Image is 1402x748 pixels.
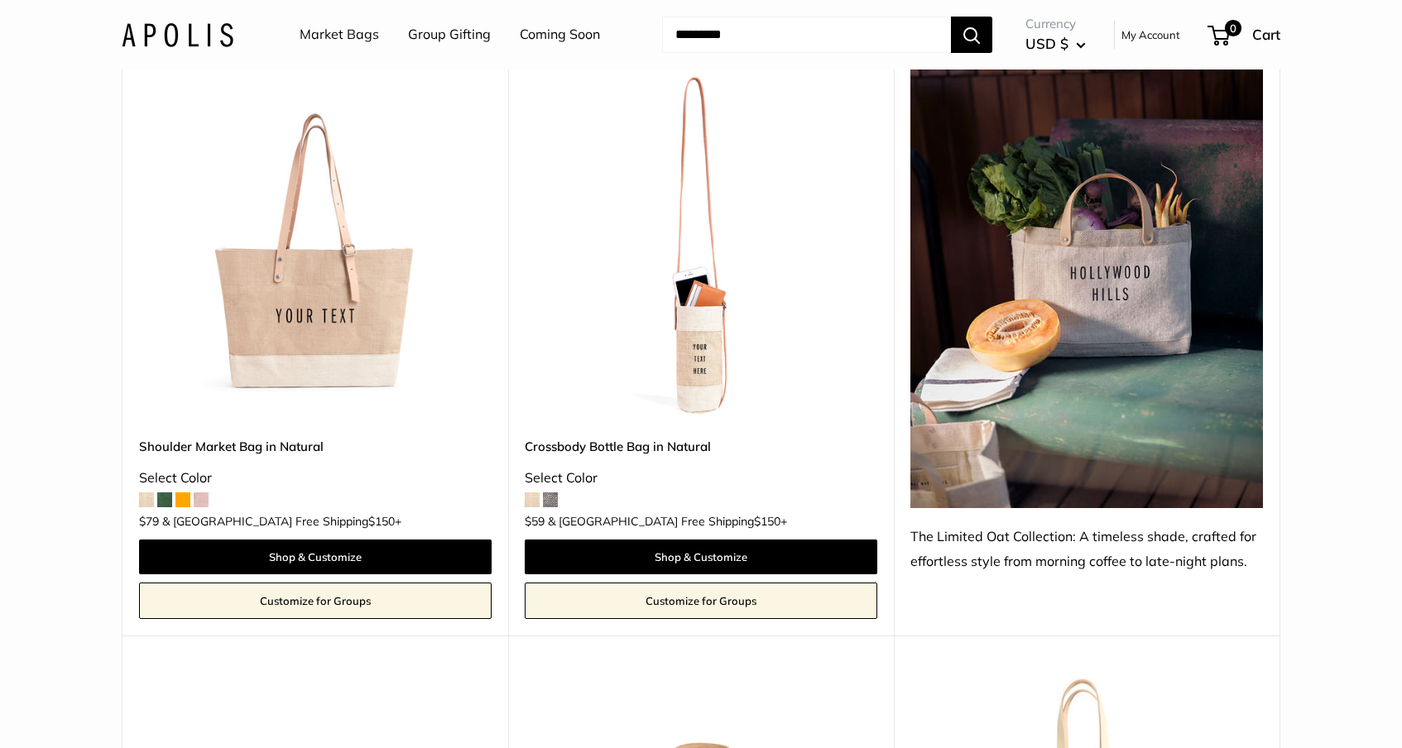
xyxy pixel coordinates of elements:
a: description_Our first Crossbody Bottle Bagdescription_Effortless Style [525,68,877,420]
a: Shoulder Market Bag in NaturalShoulder Market Bag in Natural [139,68,492,420]
div: Select Color [139,466,492,491]
img: description_Our first Crossbody Bottle Bag [525,68,877,420]
span: 0 [1225,20,1241,36]
a: Shop & Customize [525,539,877,574]
button: USD $ [1025,31,1086,57]
span: Currency [1025,12,1086,36]
a: 0 Cart [1209,22,1280,48]
div: Select Color [525,466,877,491]
a: Group Gifting [408,22,491,47]
img: The Limited Oat Collection: A timeless shade, crafted for effortless style from morning coffee to... [910,68,1263,509]
span: & [GEOGRAPHIC_DATA] Free Shipping + [548,515,787,527]
a: Customize for Groups [525,583,877,619]
a: Crossbody Bottle Bag in Natural [525,437,877,456]
a: Market Bags [300,22,379,47]
span: $150 [754,514,780,529]
a: Shop & Customize [139,539,492,574]
button: Search [951,17,992,53]
a: Shoulder Market Bag in Natural [139,437,492,456]
div: The Limited Oat Collection: A timeless shade, crafted for effortless style from morning coffee to... [910,525,1263,574]
span: & [GEOGRAPHIC_DATA] Free Shipping + [162,515,401,527]
span: $59 [525,514,545,529]
a: Customize for Groups [139,583,492,619]
span: $150 [368,514,395,529]
img: Shoulder Market Bag in Natural [139,68,492,420]
span: USD $ [1025,35,1068,52]
span: Cart [1252,26,1280,43]
a: My Account [1121,25,1180,45]
img: Apolis [122,22,233,46]
span: $79 [139,514,159,529]
input: Search... [662,17,951,53]
a: Coming Soon [520,22,600,47]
